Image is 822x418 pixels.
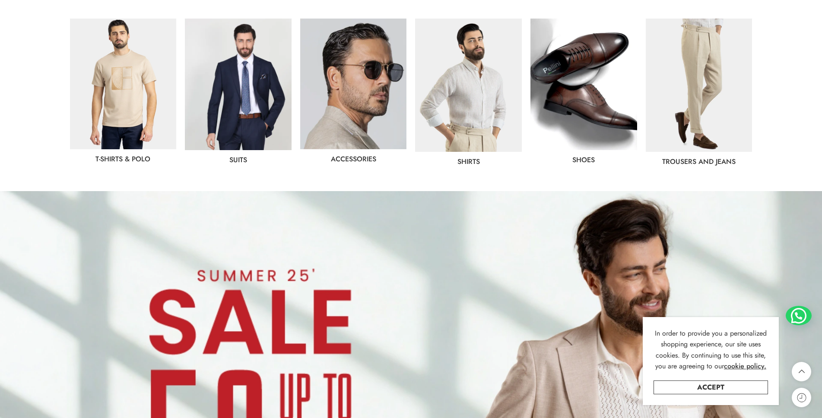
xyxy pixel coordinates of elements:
[655,328,767,371] span: In order to provide you a personalized shopping experience, our site uses cookies. By continuing ...
[229,155,247,165] a: Suits
[654,380,768,394] a: Accept
[95,154,150,164] a: T-Shirts & Polo
[331,154,376,164] a: Accessories
[572,155,595,165] a: shoes
[457,157,480,167] a: Shirts
[724,361,766,372] a: cookie policy.
[662,157,736,167] a: Trousers and jeans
